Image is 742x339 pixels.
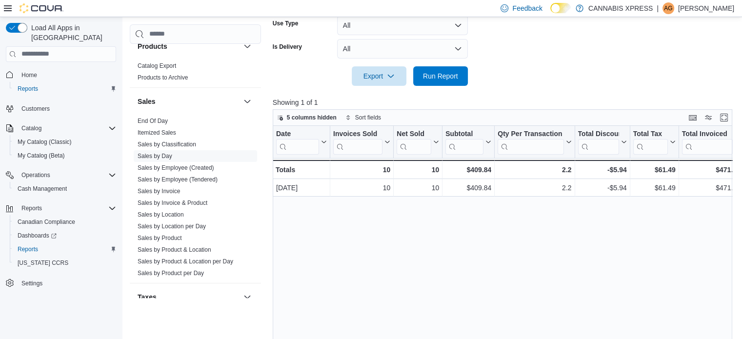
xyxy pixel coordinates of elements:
[498,164,571,176] div: 2.2
[138,246,211,253] a: Sales by Product & Location
[10,182,120,196] button: Cash Management
[138,258,233,265] span: Sales by Product & Location per Day
[10,242,120,256] button: Reports
[718,112,730,123] button: Enter fullscreen
[138,235,182,241] a: Sales by Product
[14,243,116,255] span: Reports
[445,129,483,154] div: Subtotal
[14,136,116,148] span: My Catalog (Classic)
[397,129,431,139] div: Net Sold
[633,129,675,154] button: Total Tax
[138,41,240,51] button: Products
[18,69,41,81] a: Home
[130,115,261,283] div: Sales
[423,71,458,81] span: Run Report
[14,257,116,269] span: Washington CCRS
[138,97,240,106] button: Sales
[445,129,483,139] div: Subtotal
[341,112,385,123] button: Sort fields
[27,23,116,42] span: Load All Apps in [GEOGRAPHIC_DATA]
[633,182,675,194] div: $61.49
[21,171,50,179] span: Operations
[21,279,42,287] span: Settings
[138,74,188,81] a: Products to Archive
[14,216,79,228] a: Canadian Compliance
[287,114,337,121] span: 5 columns hidden
[14,83,116,95] span: Reports
[18,85,38,93] span: Reports
[138,129,176,137] span: Itemized Sales
[333,182,390,194] div: 10
[10,256,120,270] button: [US_STATE] CCRS
[662,2,674,14] div: Alexandre Guimond
[18,103,54,115] a: Customers
[633,129,667,139] div: Total Tax
[333,164,390,176] div: 10
[21,124,41,132] span: Catalog
[10,215,120,229] button: Canadian Compliance
[18,277,116,289] span: Settings
[633,164,675,176] div: $61.49
[138,97,156,106] h3: Sales
[14,150,116,161] span: My Catalog (Beta)
[682,164,740,176] div: $471.33
[14,150,69,161] a: My Catalog (Beta)
[18,202,116,214] span: Reports
[276,182,327,194] div: [DATE]
[337,39,468,59] button: All
[682,129,740,154] button: Total Invoiced
[18,169,116,181] span: Operations
[273,112,341,123] button: 5 columns hidden
[14,183,116,195] span: Cash Management
[678,2,734,14] p: [PERSON_NAME]
[14,230,60,241] a: Dashboards
[498,129,563,154] div: Qty Per Transaction
[18,185,67,193] span: Cash Management
[18,278,46,289] a: Settings
[138,211,184,219] span: Sales by Location
[14,216,116,228] span: Canadian Compliance
[578,129,626,154] button: Total Discount
[18,259,68,267] span: [US_STATE] CCRS
[138,117,168,125] span: End Of Day
[138,292,157,302] h3: Taxes
[2,101,120,116] button: Customers
[10,229,120,242] a: Dashboards
[138,140,196,148] span: Sales by Classification
[578,164,626,176] div: -$5.94
[273,20,298,27] label: Use Type
[578,129,619,154] div: Total Discount
[397,164,439,176] div: 10
[18,69,116,81] span: Home
[702,112,714,123] button: Display options
[18,152,65,160] span: My Catalog (Beta)
[130,60,261,87] div: Products
[18,169,54,181] button: Operations
[276,129,319,154] div: Date
[241,291,253,303] button: Taxes
[2,68,120,82] button: Home
[682,129,732,139] div: Total Invoiced
[18,102,116,115] span: Customers
[2,121,120,135] button: Catalog
[138,118,168,124] a: End Of Day
[445,164,491,176] div: $409.84
[20,3,63,13] img: Cova
[358,66,401,86] span: Export
[10,82,120,96] button: Reports
[138,246,211,254] span: Sales by Product & Location
[138,41,167,51] h3: Products
[276,129,319,139] div: Date
[498,129,571,154] button: Qty Per Transaction
[138,62,176,70] span: Catalog Export
[578,182,626,194] div: -$5.94
[352,66,406,86] button: Export
[333,129,382,139] div: Invoices Sold
[682,129,732,154] div: Total Invoiced
[2,168,120,182] button: Operations
[138,222,206,230] span: Sales by Location per Day
[397,129,431,154] div: Net Sold
[18,138,72,146] span: My Catalog (Classic)
[21,204,42,212] span: Reports
[657,2,659,14] p: |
